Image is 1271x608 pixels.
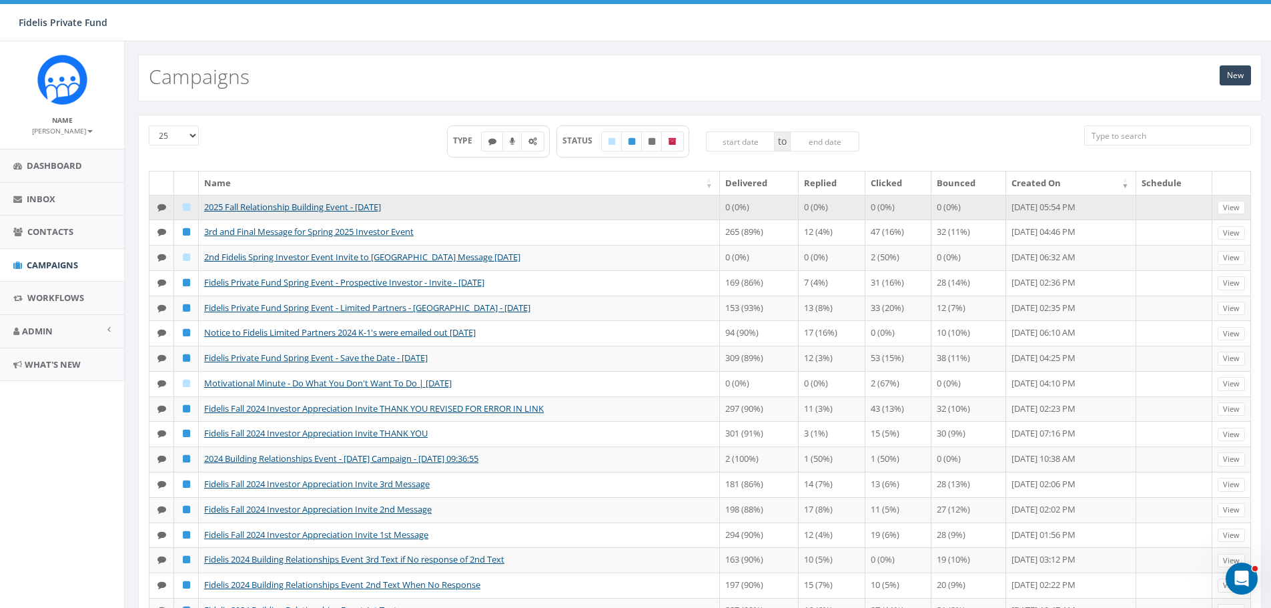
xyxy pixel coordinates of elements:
[865,220,931,245] td: 47 (16%)
[1218,226,1245,240] a: View
[720,547,799,573] td: 163 (90%)
[931,472,1005,497] td: 28 (13%)
[183,555,190,564] i: Published
[204,427,428,439] a: Fidelis Fall 2024 Investor Appreciation Invite THANK YOU
[528,137,537,145] i: Automated Message
[183,581,190,589] i: Published
[27,259,78,271] span: Campaigns
[865,296,931,321] td: 33 (20%)
[931,320,1005,346] td: 10 (10%)
[32,124,93,136] a: [PERSON_NAME]
[183,480,190,489] i: Published
[1006,497,1136,523] td: [DATE] 02:02 PM
[52,115,73,125] small: Name
[1136,172,1212,195] th: Schedule
[931,396,1005,422] td: 32 (10%)
[183,304,190,312] i: Published
[1006,472,1136,497] td: [DATE] 02:06 PM
[720,220,799,245] td: 265 (89%)
[204,478,430,490] a: Fidelis Fall 2024 Investor Appreciation Invite 3rd Message
[931,270,1005,296] td: 28 (14%)
[865,472,931,497] td: 13 (6%)
[720,320,799,346] td: 94 (90%)
[453,135,482,146] span: TYPE
[1220,65,1251,85] a: New
[1006,172,1136,195] th: Created On: activate to sort column ascending
[183,505,190,514] i: Published
[157,429,166,438] i: Text SMS
[720,421,799,446] td: 301 (91%)
[183,328,190,337] i: Published
[157,531,166,539] i: Text SMS
[204,529,428,541] a: Fidelis Fall 2024 Investor Appreciation Invite 1st Message
[720,195,799,220] td: 0 (0%)
[157,555,166,564] i: Text SMS
[1084,125,1251,145] input: Type to search
[204,352,428,364] a: Fidelis Private Fund Spring Event - Save the Date - [DATE]
[157,581,166,589] i: Text SMS
[649,137,655,145] i: Unpublished
[1218,452,1245,467] a: View
[183,404,190,413] i: Published
[157,328,166,337] i: Text SMS
[931,547,1005,573] td: 19 (10%)
[720,270,799,296] td: 169 (86%)
[931,172,1005,195] th: Bounced
[720,523,799,548] td: 294 (90%)
[183,278,190,287] i: Published
[799,497,865,523] td: 17 (8%)
[1006,446,1136,472] td: [DATE] 10:38 AM
[183,203,190,212] i: Draft
[931,220,1005,245] td: 32 (11%)
[183,354,190,362] i: Published
[204,276,484,288] a: Fidelis Private Fund Spring Event - Prospective Investor - Invite - [DATE]
[931,371,1005,396] td: 0 (0%)
[799,172,865,195] th: Replied
[149,65,250,87] h2: Campaigns
[720,497,799,523] td: 198 (88%)
[865,195,931,220] td: 0 (0%)
[1226,563,1258,595] iframe: Intercom live chat
[865,446,931,472] td: 1 (50%)
[621,131,643,151] label: Published
[865,270,931,296] td: 31 (16%)
[720,573,799,598] td: 197 (90%)
[19,16,107,29] span: Fidelis Private Fund
[865,547,931,573] td: 0 (0%)
[931,497,1005,523] td: 27 (12%)
[799,547,865,573] td: 10 (5%)
[720,245,799,270] td: 0 (0%)
[1218,428,1245,442] a: View
[865,320,931,346] td: 0 (0%)
[27,160,82,172] span: Dashboard
[931,523,1005,548] td: 28 (9%)
[521,131,544,151] label: Automated Message
[799,446,865,472] td: 1 (50%)
[488,137,496,145] i: Text SMS
[799,523,865,548] td: 12 (4%)
[157,505,166,514] i: Text SMS
[865,172,931,195] th: Clicked
[931,296,1005,321] td: 12 (7%)
[799,472,865,497] td: 14 (7%)
[157,253,166,262] i: Text SMS
[204,251,520,263] a: 2nd Fidelis Spring Investor Event Invite to [GEOGRAPHIC_DATA] Message [DATE]
[1006,547,1136,573] td: [DATE] 03:12 PM
[1218,251,1245,265] a: View
[157,404,166,413] i: Text SMS
[204,402,544,414] a: Fidelis Fall 2024 Investor Appreciation Invite THANK YOU REVISED FOR ERROR IN LINK
[720,296,799,321] td: 153 (93%)
[204,452,478,465] a: 2024 Building Relationships Event - [DATE] Campaign - [DATE] 09:36:55
[157,379,166,388] i: Text SMS
[931,446,1005,472] td: 0 (0%)
[1218,579,1245,593] a: View
[706,131,775,151] input: start date
[628,137,635,145] i: Published
[204,302,530,314] a: Fidelis Private Fund Spring Event - Limited Partners - [GEOGRAPHIC_DATA] - [DATE]
[510,137,515,145] i: Ringless Voice Mail
[204,326,476,338] a: Notice to Fidelis Limited Partners 2024 K-1's were emailed out [DATE]
[1006,320,1136,346] td: [DATE] 06:10 AM
[22,325,53,337] span: Admin
[1006,195,1136,220] td: [DATE] 05:54 PM
[1218,503,1245,517] a: View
